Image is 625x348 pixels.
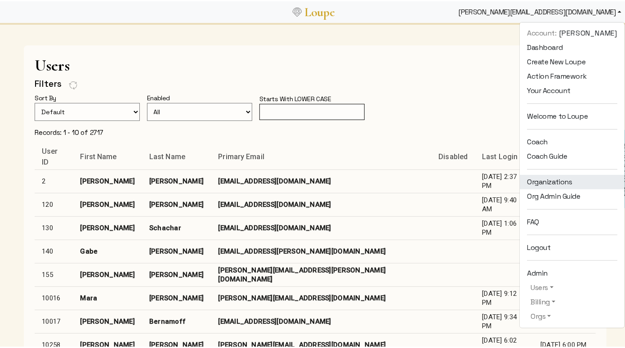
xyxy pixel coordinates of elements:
[520,68,625,82] a: Action Framework
[475,215,533,238] td: [DATE] 1:06 PM
[211,308,431,332] td: [EMAIL_ADDRESS][DOMAIN_NAME]
[455,2,625,20] div: [PERSON_NAME][EMAIL_ADDRESS][DOMAIN_NAME]
[527,281,617,292] a: Users
[520,265,625,279] a: Admin
[520,54,625,68] a: Create New Loupe
[520,188,625,202] a: Org Admin Guide
[35,192,73,215] td: 120
[475,308,533,332] td: [DATE] 9:34 PM
[475,285,533,308] td: [DATE] 9:12 PM
[35,238,73,262] td: 140
[527,324,617,335] a: Loupe Definitions
[520,214,625,228] a: FAQ
[73,192,142,215] td: [PERSON_NAME]
[35,55,596,73] h1: Users
[73,262,142,285] td: [PERSON_NAME]
[520,174,625,188] a: Organizations
[559,27,617,37] span: [PERSON_NAME]
[259,93,339,103] div: Starts With LOWER CASE
[142,192,211,215] td: [PERSON_NAME]
[35,285,73,308] td: 10016
[211,285,431,308] td: [PERSON_NAME][EMAIL_ADDRESS][DOMAIN_NAME]
[211,262,431,285] td: [PERSON_NAME][EMAIL_ADDRESS][PERSON_NAME][DOMAIN_NAME]
[432,143,475,168] th: Disabled
[142,168,211,192] td: [PERSON_NAME]
[520,148,625,162] a: Coach Guide
[293,6,302,15] img: Loupe Logo
[35,215,73,238] td: 130
[73,238,142,262] td: Gabe
[142,143,211,168] th: Last Name
[475,143,533,168] th: Last Login
[475,192,533,215] td: [DATE] 9:40 AM
[35,168,73,192] td: 2
[520,134,625,148] a: Coach
[142,238,211,262] td: [PERSON_NAME]
[520,239,625,254] a: Logout
[35,92,63,102] div: Sort By
[520,39,625,54] a: Dashboard
[142,215,211,238] td: Schachar
[211,192,431,215] td: [EMAIL_ADDRESS][DOMAIN_NAME]
[527,27,557,36] span: Account:
[520,82,625,97] a: Your Account
[73,143,142,168] th: First Name
[527,310,617,321] a: Orgs
[73,215,142,238] td: [PERSON_NAME]
[142,262,211,285] td: [PERSON_NAME]
[73,168,142,192] td: [PERSON_NAME]
[142,308,211,332] td: Bernamoff
[211,238,431,262] td: [EMAIL_ADDRESS][PERSON_NAME][DOMAIN_NAME]
[73,285,142,308] td: Mara
[211,143,431,168] th: Primary Email
[73,308,142,332] td: [PERSON_NAME]
[475,168,533,192] td: [DATE] 2:37 PM
[69,79,78,89] img: FFFF
[211,215,431,238] td: [EMAIL_ADDRESS][DOMAIN_NAME]
[302,3,338,19] a: Loupe
[142,285,211,308] td: [PERSON_NAME]
[35,262,73,285] td: 155
[520,108,625,122] a: Welcome to Loupe
[35,308,73,332] td: 10017
[35,127,103,136] div: Records: 1 - 10 of 2717
[211,168,431,192] td: [EMAIL_ADDRESS][DOMAIN_NAME]
[35,143,73,168] th: User ID
[35,77,62,88] h4: Filters
[527,295,617,306] a: Billing
[147,92,177,102] div: Enabled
